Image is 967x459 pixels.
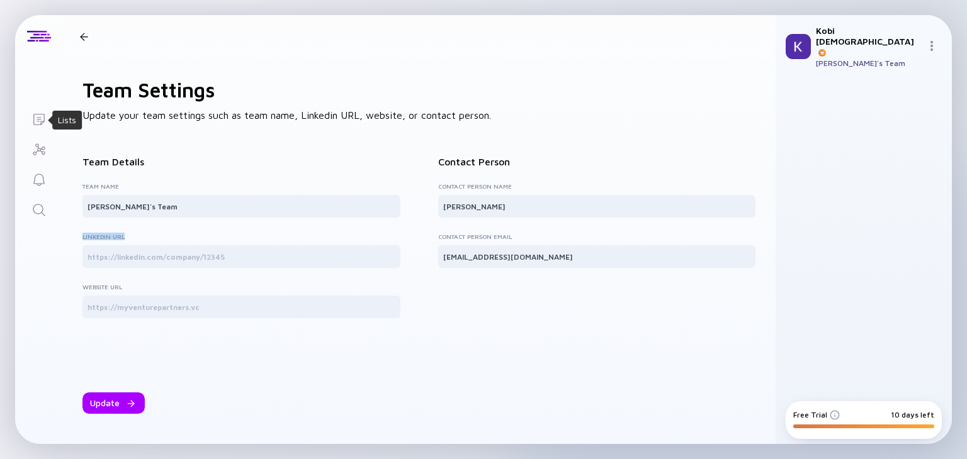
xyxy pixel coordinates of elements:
[443,200,751,213] input: Jane Smith
[786,34,811,59] img: Kobi Profile Picture
[82,156,400,167] div: Team Details
[438,182,756,190] label: Contact Person Name
[82,283,400,290] label: Website URL
[15,194,62,224] a: Search
[891,410,934,419] div: 10 days left
[82,392,145,414] button: Update
[82,233,400,240] label: Linkedin URL
[816,58,922,68] div: [PERSON_NAME]'s Team
[438,156,756,167] div: Contact Person
[15,163,62,194] a: Reminders
[15,103,62,133] a: Lists
[82,78,755,102] h1: Team Settings
[58,114,76,126] div: Lists
[88,301,395,313] input: https://myventurepartners.vc
[88,200,395,213] input: My Venture Partners
[927,41,937,51] img: Menu
[82,182,400,190] label: Team Name
[816,25,922,57] div: Kobi [DEMOGRAPHIC_DATA]
[15,133,62,163] a: Investor Map
[88,250,395,263] input: https://linkedin.com/company/12345
[443,250,751,263] input: mail@gmail.com
[438,233,756,240] label: Contact Person Email
[793,410,840,419] div: Free Trial
[62,58,776,444] div: Update your team settings such as team name, Linkedin URL, website, or contact person.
